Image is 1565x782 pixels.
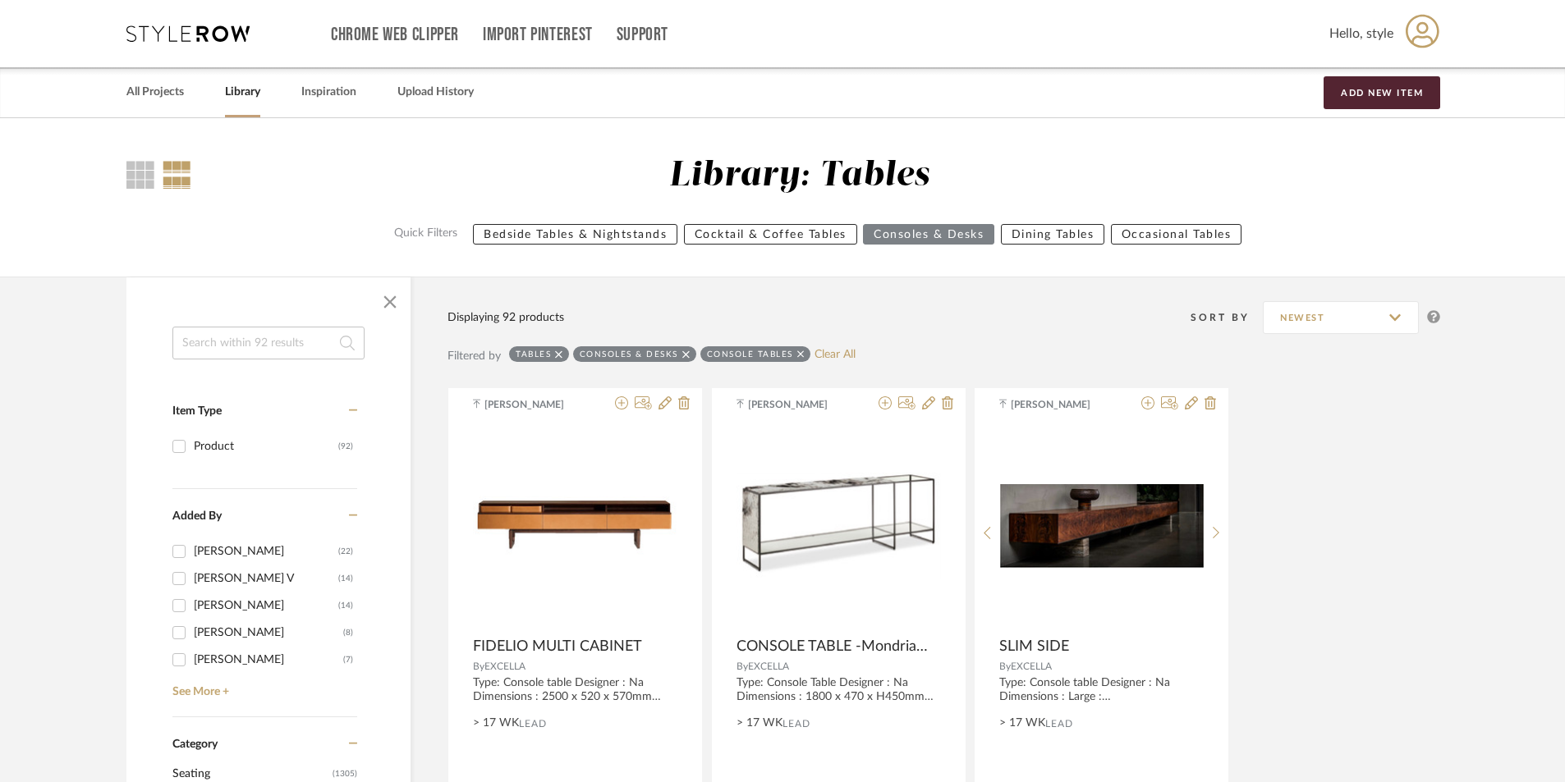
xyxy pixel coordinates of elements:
[1045,718,1073,729] span: Lead
[483,28,593,42] a: Import Pinterest
[1329,24,1393,43] span: Hello, style
[397,81,474,103] a: Upload History
[669,155,929,197] div: Library: Tables
[999,661,1011,671] span: By
[999,715,1045,732] span: > 17 WK
[126,81,184,103] a: All Projects
[815,348,856,362] a: Clear All
[225,81,260,103] a: Library
[1001,224,1105,245] button: Dining Tables
[172,405,222,417] span: Item Type
[338,538,353,565] div: (22)
[737,676,941,704] div: Type: Console Table Designer : Na Dimensions : 1800 x 470 x H450mm Material & Finish : Na Product...
[707,349,793,359] div: Console Tables
[484,397,588,412] span: [PERSON_NAME]
[447,347,501,365] div: Filtered by
[194,433,338,460] div: Product
[194,565,338,592] div: [PERSON_NAME] V
[374,286,406,318] button: Close
[172,738,218,752] span: Category
[301,81,356,103] a: Inspiration
[737,661,748,671] span: By
[473,676,677,704] div: Type: Console table Designer : Na Dimensions : 2500 x 520 x 570mm Material & Finish : Na Product ...
[473,423,677,629] div: 0
[1111,224,1242,245] button: Occasional Tables
[1324,76,1440,109] button: Add New Item
[748,661,789,671] span: EXCELLA
[999,676,1204,704] div: Type: Console table Designer : Na Dimensions : Large : W4500xD450xH850mm Medium : L 3600 x W500 x...
[343,647,353,673] div: (7)
[338,433,353,460] div: (92)
[782,718,810,729] span: Lead
[516,349,551,359] div: Tables
[737,473,941,579] img: CONSOLE TABLE -Mondrian collection
[1011,397,1114,412] span: [PERSON_NAME]
[194,647,343,673] div: [PERSON_NAME]
[617,28,668,42] a: Support
[580,349,678,359] div: Consoles & Desks
[1191,309,1263,326] div: Sort By
[473,661,484,671] span: By
[684,224,857,245] button: Cocktail & Coffee Tables
[473,496,677,557] img: FIDELIO MULTI CABINET
[863,224,994,245] button: Consoles & Desks
[172,510,222,522] span: Added By
[331,28,459,42] a: Chrome Web Clipper
[194,592,338,619] div: [PERSON_NAME]
[168,673,357,699] a: See More +
[737,423,941,629] div: 0
[194,538,338,565] div: [PERSON_NAME]
[737,715,782,732] span: > 17 WK
[519,718,547,729] span: Lead
[484,661,525,671] span: EXCELLA
[447,309,564,327] div: Displaying 92 products
[338,565,353,592] div: (14)
[1000,423,1204,629] div: 0
[343,620,353,646] div: (8)
[172,327,365,359] input: Search within 92 results
[338,592,353,619] div: (14)
[473,715,519,732] span: > 17 WK
[1011,661,1052,671] span: EXCELLA
[748,397,851,412] span: [PERSON_NAME]
[473,638,642,656] span: FIDELIO MULTI CABINET
[737,638,934,656] span: CONSOLE TABLE -Mondrian collection
[194,620,343,646] div: [PERSON_NAME]
[1000,484,1204,568] img: SLIM SIDE
[384,224,467,245] label: Quick Filters
[999,638,1069,656] span: SLIM SIDE
[473,224,677,245] button: Bedside Tables & Nightstands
